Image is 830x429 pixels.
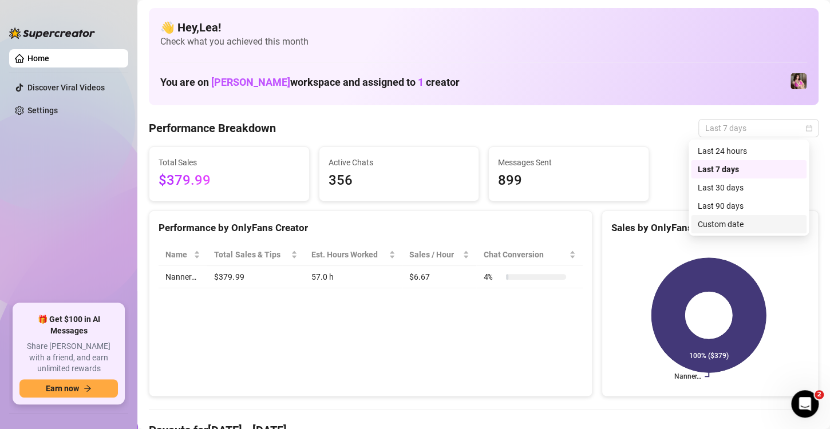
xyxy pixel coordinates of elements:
span: Last 7 days [705,120,812,137]
th: Total Sales & Tips [207,244,305,266]
div: Last 90 days [691,197,807,215]
span: Name [165,248,191,261]
th: Chat Conversion [476,244,582,266]
span: Share [PERSON_NAME] with a friend, and earn unlimited rewards [19,341,118,375]
iframe: Intercom live chat [791,390,819,418]
div: Last 24 hours [698,145,800,157]
span: 899 [498,170,639,192]
a: Discover Viral Videos [27,83,105,92]
a: Settings [27,106,58,115]
div: Sales by OnlyFans Creator [611,220,809,236]
span: [PERSON_NAME] [211,76,290,88]
span: Sales / Hour [409,248,460,261]
span: 356 [329,170,470,192]
span: Earn now [46,384,79,393]
span: Check what you achieved this month [160,35,807,48]
span: arrow-right [84,384,92,392]
td: $379.99 [207,266,305,288]
div: Last 7 days [691,160,807,178]
button: Earn nowarrow-right [19,379,118,398]
th: Sales / Hour [402,244,476,266]
div: Performance by OnlyFans Creator [159,220,583,236]
div: Custom date [691,215,807,233]
div: Last 90 days [698,200,800,212]
span: 2 [815,390,824,399]
span: Chat Conversion [483,248,566,261]
h4: Performance Breakdown [149,120,276,136]
span: 🎁 Get $100 in AI Messages [19,314,118,336]
span: Active Chats [329,156,470,169]
div: Last 24 hours [691,142,807,160]
img: logo-BBDzfeDw.svg [9,27,95,39]
img: Nanner [791,73,807,89]
span: 4 % [483,271,501,283]
span: calendar [805,125,812,132]
div: Last 7 days [698,163,800,176]
div: Last 30 days [698,181,800,194]
span: 1 [418,76,424,88]
div: Last 30 days [691,178,807,197]
div: Custom date [698,218,800,231]
text: Nanner… [674,372,701,380]
td: $6.67 [402,266,476,288]
span: Messages Sent [498,156,639,169]
td: 57.0 h [305,266,402,288]
span: Total Sales & Tips [214,248,288,261]
h4: 👋 Hey, Lea ! [160,19,807,35]
span: $379.99 [159,170,300,192]
h1: You are on workspace and assigned to creator [160,76,460,89]
div: Est. Hours Worked [311,248,386,261]
th: Name [159,244,207,266]
span: Total Sales [159,156,300,169]
a: Home [27,54,49,63]
td: Nanner… [159,266,207,288]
